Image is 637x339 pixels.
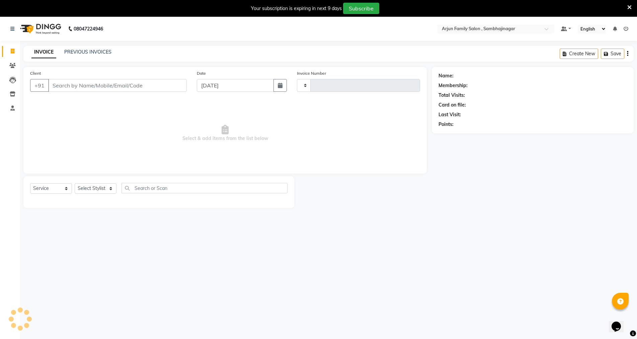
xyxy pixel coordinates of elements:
div: Your subscription is expiring in next 9 days [251,5,342,12]
button: +91 [30,79,49,92]
div: Points: [439,121,454,128]
button: Save [601,49,624,59]
label: Invoice Number [297,70,326,76]
span: Select & add items from the list below [30,100,420,167]
a: PREVIOUS INVOICES [64,49,111,55]
label: Client [30,70,41,76]
div: Last Visit: [439,111,461,118]
label: Date [197,70,206,76]
button: Create New [560,49,598,59]
input: Search by Name/Mobile/Email/Code [48,79,187,92]
b: 08047224946 [74,19,103,38]
a: INVOICE [31,46,56,58]
div: Name: [439,72,454,79]
iframe: chat widget [609,312,630,332]
button: Subscribe [343,3,379,14]
div: Membership: [439,82,468,89]
img: logo [17,19,63,38]
div: Total Visits: [439,92,465,99]
div: Card on file: [439,101,466,109]
input: Search or Scan [122,183,288,193]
